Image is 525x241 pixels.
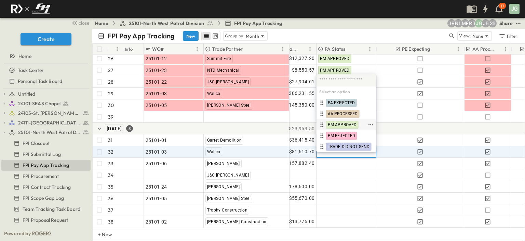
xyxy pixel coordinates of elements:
[496,45,503,53] button: Sort
[23,195,64,202] span: FPI Scope Gap Log
[23,184,71,191] span: FPI Contract Tracking
[286,183,314,191] span: $178,600.00
[289,218,315,226] span: $13,775.00
[459,32,471,40] p: View:
[146,79,167,85] span: 25101-22
[501,45,510,53] button: Menu
[320,56,350,61] span: PM APPROVED
[126,125,133,132] div: 8
[79,20,89,26] span: close
[347,45,354,53] button: Sort
[106,44,123,55] div: #
[23,140,50,147] span: FPI Closeout
[108,102,114,109] p: 30
[461,19,469,27] div: Monica Pruteanu (mpruteanu@fpibuilders.com)
[475,19,483,27] div: Josh Gille (jgille@fpibuilders.com)
[509,4,520,14] div: JG
[146,218,167,225] span: 25101-02
[146,55,167,62] span: 25101-12
[1,215,89,225] a: FPI Proposal Request
[1,65,89,75] a: Task Center
[328,122,357,128] span: PM APPROVED
[18,100,60,107] span: 24101-SEAS Chapel
[108,90,113,97] p: 29
[18,91,35,97] span: Untitled
[23,151,61,158] span: FPI Submittal Log
[431,45,439,53] button: Sort
[207,80,249,84] span: J&C [PERSON_NAME]
[18,53,31,60] span: Home
[499,20,513,27] div: Share
[320,68,350,73] span: PM APPROVED
[18,129,81,136] span: 25101-North West Patrol Division
[289,136,315,144] span: $36,415.40
[152,46,164,52] p: WO#
[183,31,199,41] button: New
[1,98,91,109] div: 24101-SEAS Chapeltest
[1,51,89,61] a: Home
[193,45,201,53] button: Menu
[234,20,282,27] span: FPI Pay App Tracking
[328,144,370,149] span: TRADE DID NOT SEND
[9,128,89,137] a: 25101-North West Patrol Division
[123,44,144,55] div: Info
[225,33,244,39] p: Group by:
[108,218,113,225] p: 38
[1,204,91,215] div: Team Tracking Task Boardtest
[98,231,102,238] p: + New
[202,32,211,40] button: row view
[318,143,375,151] div: TRADE DID NOT SEND
[146,102,167,109] span: 25101-05
[18,119,81,126] span: 24111-[GEOGRAPHIC_DATA]
[125,39,133,59] div: Info
[501,3,504,9] p: 17
[286,101,314,109] span: $145,350.00
[325,46,346,52] p: PA Status
[1,215,91,226] div: FPI Proposal Requesttest
[1,149,89,159] a: FPI Submittal Log
[9,108,89,118] a: 24105-St. Matthew Kitchen Reno
[292,66,315,74] span: $8,550.57
[207,208,248,213] span: Trophy Construction
[146,67,167,74] span: 25101-23
[201,31,220,41] div: table view
[211,32,219,40] button: kanban view
[18,110,81,117] span: 24105-St. Matthew Kitchen Reno
[119,20,214,27] a: 25101-North West Patrol Division
[1,108,91,119] div: 24105-St. Matthew Kitchen Renotest
[318,132,375,140] div: PM REJECTED
[107,31,175,41] p: FPI Pay App Tracking
[69,18,91,27] button: close
[1,160,89,170] a: FPI Pay App Tracking
[1,149,91,160] div: FPI Submittal Logtest
[328,111,358,117] span: AA PROCESSED
[207,103,251,108] span: [PERSON_NAME] Steel
[212,46,243,52] p: Trade Partner
[207,138,242,143] span: Garret Demolition
[108,79,113,85] p: 28
[468,19,476,27] div: Regina Barnett (rbarnett@fpibuilders.com)
[1,193,91,204] div: FPI Scope Gap Logtest
[95,20,108,27] a: Home
[1,76,91,87] div: Personal Task Boardtest
[1,138,89,148] a: FPI Closeout
[108,113,113,120] p: 39
[23,173,59,180] span: FPI Procurement
[225,20,282,27] a: FPI Pay App Tracking
[286,89,314,97] span: $306,231.55
[1,193,89,203] a: FPI Scope Gap Log
[328,133,355,138] span: PM REJECTED
[146,90,167,97] span: 25101-03
[454,19,462,27] div: Nila Hutcheson (nhutcheson@fpibuilders.com)
[1,171,89,181] a: FPI Procurement
[1,88,91,99] div: Untitledtest
[108,67,113,74] p: 27
[108,148,113,155] p: 32
[318,99,375,107] div: PA EXPECTED
[509,3,520,15] button: JG
[18,78,62,85] span: Personal Task Board
[95,20,286,27] nav: breadcrumbs
[21,33,71,45] button: Create
[1,138,91,149] div: FPI Closeouttest
[1,182,89,192] a: FPI Contract Tracking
